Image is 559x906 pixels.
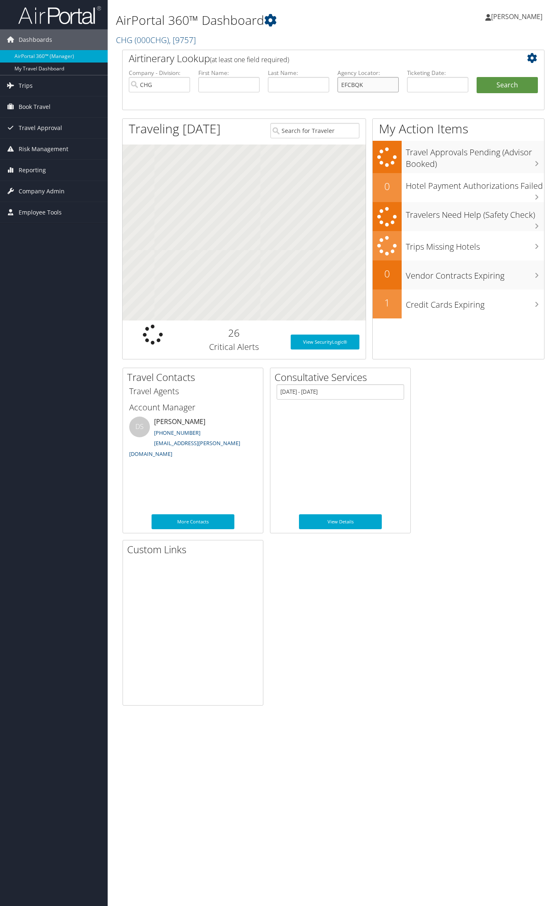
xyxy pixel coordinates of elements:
[406,295,544,311] h3: Credit Cards Expiring
[19,118,62,138] span: Travel Approval
[373,260,544,289] a: 0Vendor Contracts Expiring
[19,181,65,202] span: Company Admin
[18,5,101,25] img: airportal-logo.png
[129,439,240,458] a: [EMAIL_ADDRESS][PERSON_NAME][DOMAIN_NAME]
[190,326,278,340] h2: 26
[373,173,544,202] a: 0Hotel Payment Authorizations Failed
[299,514,382,529] a: View Details
[19,139,68,159] span: Risk Management
[129,402,257,413] h3: Account Manager
[373,231,544,260] a: Trips Missing Hotels
[275,370,410,384] h2: Consultative Services
[152,514,234,529] a: More Contacts
[19,160,46,181] span: Reporting
[373,141,544,173] a: Travel Approvals Pending (Advisor Booked)
[125,417,261,461] li: [PERSON_NAME]
[19,202,62,223] span: Employee Tools
[198,69,260,77] label: First Name:
[477,77,538,94] button: Search
[154,429,200,436] a: [PHONE_NUMBER]
[373,296,402,310] h2: 1
[127,370,263,384] h2: Travel Contacts
[407,69,468,77] label: Ticketing Date:
[19,29,52,50] span: Dashboards
[210,55,289,64] span: (at least one field required)
[485,4,551,29] a: [PERSON_NAME]
[129,417,150,437] div: DS
[127,542,263,557] h2: Custom Links
[491,12,542,21] span: [PERSON_NAME]
[406,176,544,192] h3: Hotel Payment Authorizations Failed
[373,267,402,281] h2: 0
[19,75,33,96] span: Trips
[406,266,544,282] h3: Vendor Contracts Expiring
[373,202,544,231] a: Travelers Need Help (Safety Check)
[129,69,190,77] label: Company - Division:
[129,120,221,137] h1: Traveling [DATE]
[406,205,544,221] h3: Travelers Need Help (Safety Check)
[169,34,196,46] span: , [ 9757 ]
[373,179,402,193] h2: 0
[337,69,399,77] label: Agency Locator:
[373,289,544,318] a: 1Credit Cards Expiring
[270,123,359,138] input: Search for Traveler
[406,237,544,253] h3: Trips Missing Hotels
[129,386,257,397] h3: Travel Agents
[268,69,329,77] label: Last Name:
[406,142,544,170] h3: Travel Approvals Pending (Advisor Booked)
[116,12,406,29] h1: AirPortal 360™ Dashboard
[116,34,196,46] a: CHG
[135,34,169,46] span: ( 000CHG )
[373,120,544,137] h1: My Action Items
[190,341,278,353] h3: Critical Alerts
[129,51,503,65] h2: Airtinerary Lookup
[19,96,51,117] span: Book Travel
[291,335,359,349] a: View SecurityLogic®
